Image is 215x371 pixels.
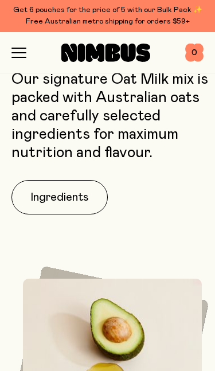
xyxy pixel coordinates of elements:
[185,44,204,62] button: 0
[11,5,204,28] div: Get 6 pouches for the price of 5 with our Bulk Pack ✨ Free Australian metro shipping for orders $59+
[11,70,213,162] p: Our signature Oat Milk mix is packed with Australian oats and carefully selected ingredients for ...
[11,180,108,214] button: Ingredients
